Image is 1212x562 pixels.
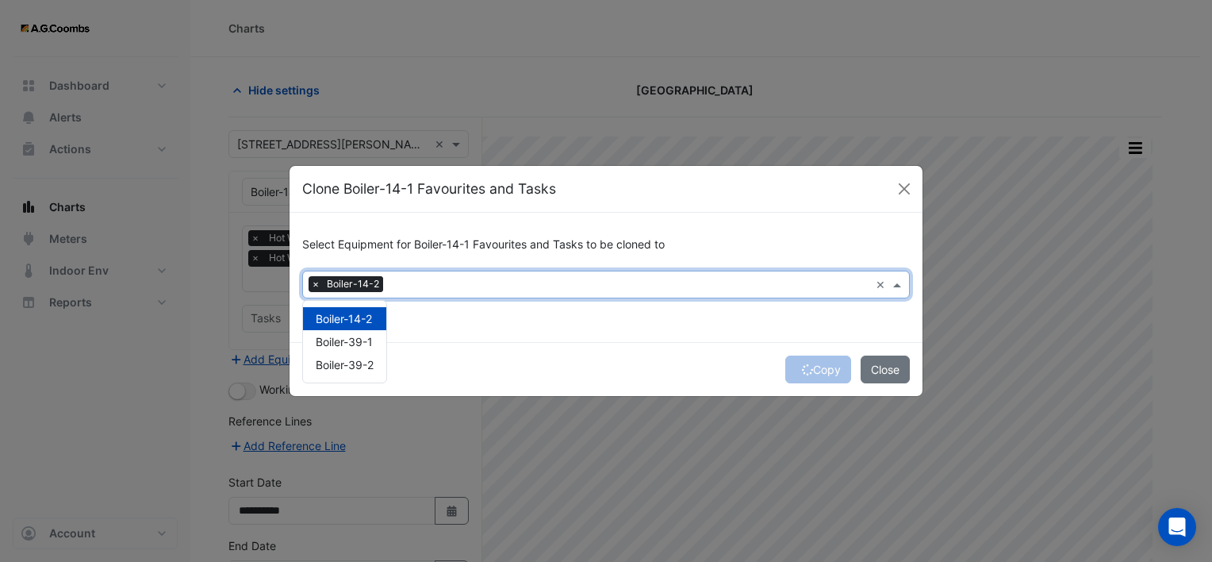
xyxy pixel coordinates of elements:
[316,312,372,325] span: Boiler-14-2
[302,179,556,199] h5: Clone Boiler-14-1 Favourites and Tasks
[316,358,374,371] span: Boiler-39-2
[861,356,910,383] button: Close
[323,276,383,292] span: Boiler-14-2
[892,177,916,201] button: Close
[309,276,323,292] span: ×
[302,298,351,317] button: Select All
[302,238,910,252] h6: Select Equipment for Boiler-14-1 Favourites and Tasks to be cloned to
[316,335,373,348] span: Boiler-39-1
[876,276,889,293] span: Clear
[302,300,387,383] ng-dropdown-panel: Options list
[1158,508,1196,546] div: Open Intercom Messenger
